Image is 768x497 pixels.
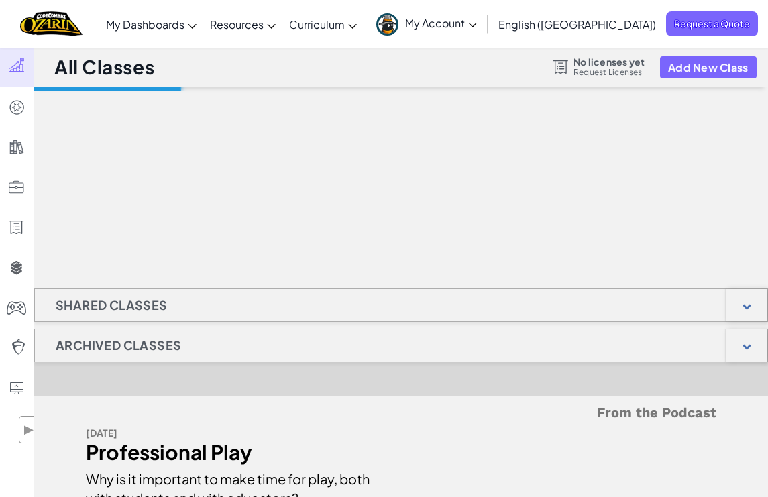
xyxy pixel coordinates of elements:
h5: From the Podcast [86,402,716,423]
span: English ([GEOGRAPHIC_DATA]) [498,17,656,32]
h1: All Classes [54,54,154,80]
span: Curriculum [289,17,345,32]
a: Request Licenses [573,67,645,78]
a: My Account [370,3,484,45]
div: Professional Play [86,443,391,462]
a: My Dashboards [99,6,203,42]
a: English ([GEOGRAPHIC_DATA]) [492,6,663,42]
h1: Archived Classes [35,329,202,362]
img: avatar [376,13,398,36]
a: Resources [203,6,282,42]
span: ▶ [23,420,34,439]
span: Resources [210,17,264,32]
a: Request a Quote [666,11,758,36]
span: No licenses yet [573,56,645,67]
img: Home [20,10,83,38]
span: My Account [405,16,477,30]
span: My Dashboards [106,17,184,32]
a: Curriculum [282,6,364,42]
h1: Shared Classes [35,288,188,322]
div: [DATE] [86,423,391,443]
button: Add New Class [660,56,757,78]
a: Ozaria by CodeCombat logo [20,10,83,38]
